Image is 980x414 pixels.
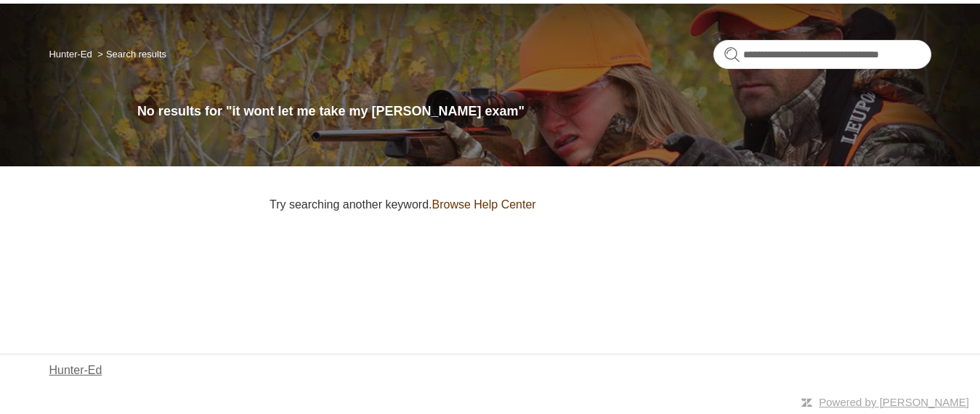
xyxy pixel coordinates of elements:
p: Try searching another keyword. [270,196,931,214]
li: Hunter-Ed [49,49,94,60]
a: Browse Help Center [432,198,536,211]
a: Powered by [PERSON_NAME] [819,396,969,408]
a: Hunter-Ed [49,362,102,379]
a: Hunter-Ed [49,49,92,60]
input: Search [713,40,931,69]
h1: No results for "it wont let me take my [PERSON_NAME] exam" [137,102,931,121]
li: Search results [94,49,166,60]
